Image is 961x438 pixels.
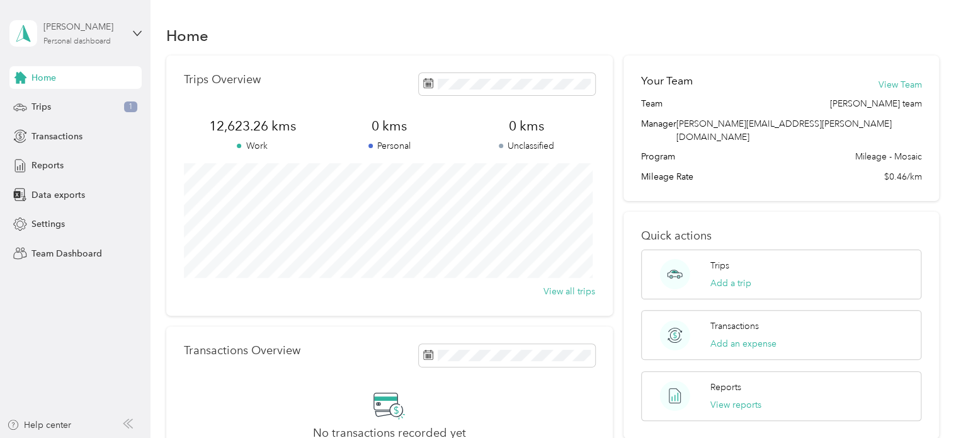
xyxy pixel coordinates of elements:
p: Transactions [710,320,759,333]
button: Add a trip [710,277,751,290]
span: Program [641,150,675,163]
span: [PERSON_NAME][EMAIL_ADDRESS][PERSON_NAME][DOMAIN_NAME] [676,118,892,142]
div: Personal dashboard [43,38,111,45]
span: $0.46/km [884,170,921,183]
h2: Your Team [641,73,693,89]
span: 0 kms [321,117,458,135]
div: [PERSON_NAME] [43,20,122,33]
span: Reports [31,159,64,172]
p: Personal [321,139,458,153]
span: Mileage - Mosaic [855,150,921,163]
span: Mileage Rate [641,170,693,183]
button: View all trips [543,285,595,298]
h1: Home [166,29,208,42]
span: Team [641,97,662,110]
button: Add an expense [710,337,776,350]
iframe: Everlance-gr Chat Button Frame [890,367,961,438]
p: Quick actions [641,229,921,243]
span: [PERSON_NAME] team [829,97,921,110]
span: Team Dashboard [31,247,102,260]
span: Manager [641,117,676,144]
span: Trips [31,100,51,113]
button: Help center [7,418,71,432]
span: Data exports [31,188,85,202]
span: Settings [31,217,65,231]
button: View Team [878,78,921,91]
button: View reports [710,398,761,412]
span: 1 [124,101,137,113]
span: 0 kms [458,117,595,135]
span: Home [31,71,56,84]
span: Transactions [31,130,82,143]
p: Work [184,139,321,153]
p: Reports [710,381,741,394]
p: Transactions Overview [184,344,300,357]
p: Trips [710,259,729,272]
span: 12,623.26 kms [184,117,321,135]
p: Unclassified [458,139,595,153]
p: Trips Overview [184,73,261,86]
